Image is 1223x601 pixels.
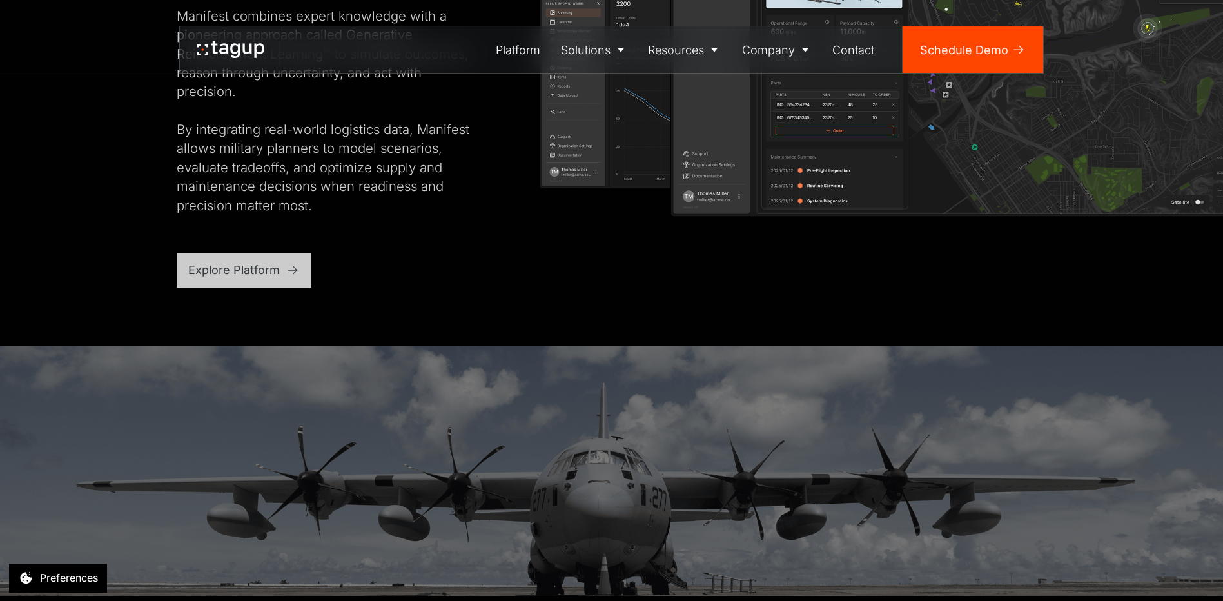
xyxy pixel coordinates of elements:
a: Contact [823,26,885,73]
a: Company [732,26,823,73]
a: Schedule Demo [903,26,1043,73]
div: Contact [832,41,874,59]
a: Resources [638,26,732,73]
a: Explore Platform [177,253,312,288]
div: Platform [496,41,540,59]
a: Solutions [551,26,638,73]
div: Resources [648,41,704,59]
div: Preferences [40,570,98,586]
div: Solutions [561,41,611,59]
div: Explore Platform [188,261,280,279]
div: Schedule Demo [920,41,1008,59]
div: Company [742,41,795,59]
a: Platform [486,26,551,73]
